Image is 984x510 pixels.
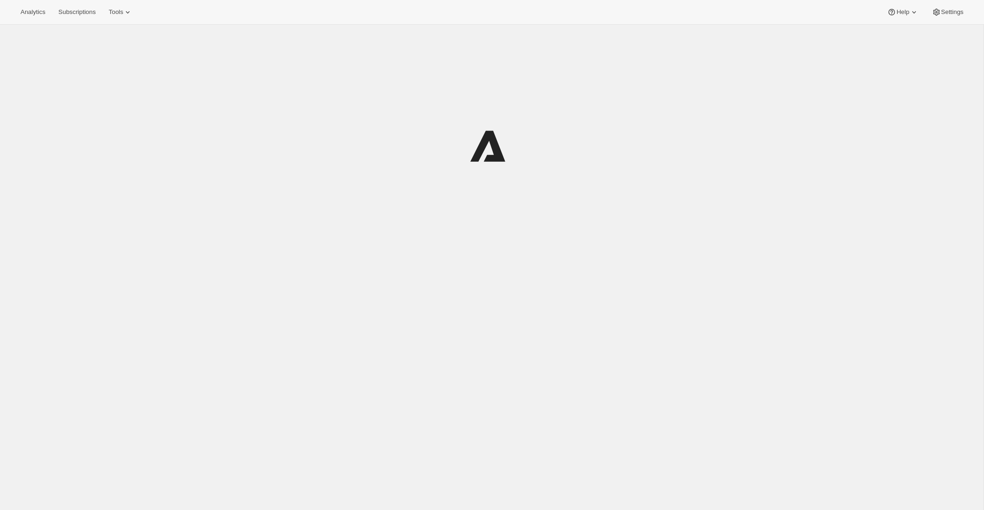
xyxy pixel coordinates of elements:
[109,8,123,16] span: Tools
[881,6,924,19] button: Help
[53,6,101,19] button: Subscriptions
[941,8,963,16] span: Settings
[21,8,45,16] span: Analytics
[103,6,138,19] button: Tools
[926,6,969,19] button: Settings
[58,8,96,16] span: Subscriptions
[15,6,51,19] button: Analytics
[896,8,909,16] span: Help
